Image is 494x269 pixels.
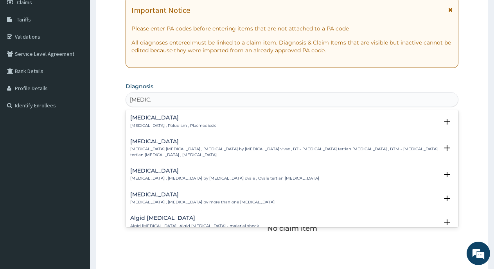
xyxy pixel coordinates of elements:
p: All diagnoses entered must be linked to a claim item. Diagnosis & Claim Items that are visible bu... [131,39,453,54]
div: Chat with us now [41,44,131,54]
i: open select status [442,170,452,179]
p: No claim item [267,224,317,232]
p: [MEDICAL_DATA] [MEDICAL_DATA] , [MEDICAL_DATA] by [MEDICAL_DATA] vivax , BT - [MEDICAL_DATA] tert... [130,146,438,158]
h4: [MEDICAL_DATA] [130,192,275,198]
img: d_794563401_company_1708531726252_794563401 [14,39,32,59]
div: Minimize live chat window [128,4,147,23]
i: open select status [442,117,452,126]
h1: Important Notice [131,6,190,14]
h4: [MEDICAL_DATA] [130,168,319,174]
p: [MEDICAL_DATA] , Paludism , Plasmodiosis [130,123,216,128]
i: open select status [442,143,452,153]
span: Tariffs [17,16,31,23]
span: We're online! [45,83,108,162]
p: Algid [MEDICAL_DATA] , Algid [MEDICAL_DATA] - malarial shock [130,223,259,229]
i: open select status [442,217,452,227]
i: open select status [442,194,452,203]
h4: Algid [MEDICAL_DATA] [130,215,259,221]
p: [MEDICAL_DATA] , [MEDICAL_DATA] by [MEDICAL_DATA] ovale , Ovale tertian [MEDICAL_DATA] [130,176,319,181]
label: Diagnosis [126,82,153,90]
textarea: Type your message and hit 'Enter' [4,183,149,210]
p: Please enter PA codes before entering items that are not attached to a PA code [131,25,453,32]
p: [MEDICAL_DATA] , [MEDICAL_DATA] by more than one [MEDICAL_DATA] [130,200,275,205]
h4: [MEDICAL_DATA] [130,139,438,144]
h4: [MEDICAL_DATA] [130,115,216,121]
